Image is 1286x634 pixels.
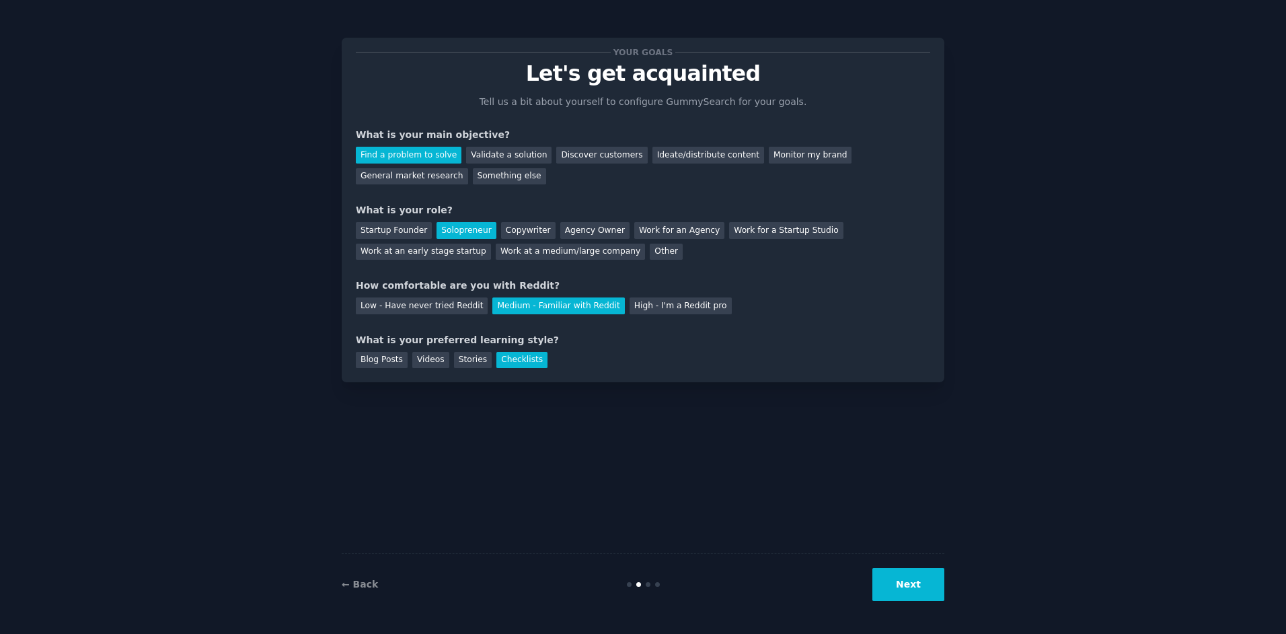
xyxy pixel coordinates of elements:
[501,222,556,239] div: Copywriter
[650,244,683,260] div: Other
[356,297,488,314] div: Low - Have never tried Reddit
[342,579,378,590] a: ← Back
[769,147,852,164] div: Monitor my brand
[556,147,647,164] div: Discover customers
[630,297,732,314] div: High - I'm a Reddit pro
[356,279,930,293] div: How comfortable are you with Reddit?
[356,244,491,260] div: Work at an early stage startup
[492,297,624,314] div: Medium - Familiar with Reddit
[356,222,432,239] div: Startup Founder
[634,222,724,239] div: Work for an Agency
[872,568,944,601] button: Next
[437,222,496,239] div: Solopreneur
[652,147,764,164] div: Ideate/distribute content
[474,95,812,109] p: Tell us a bit about yourself to configure GummySearch for your goals.
[560,222,630,239] div: Agency Owner
[356,147,461,164] div: Find a problem to solve
[412,352,449,369] div: Videos
[496,352,547,369] div: Checklists
[356,128,930,142] div: What is your main objective?
[454,352,492,369] div: Stories
[356,333,930,347] div: What is your preferred learning style?
[356,62,930,85] p: Let's get acquainted
[473,168,546,185] div: Something else
[356,203,930,217] div: What is your role?
[729,222,843,239] div: Work for a Startup Studio
[611,45,675,59] span: Your goals
[356,168,468,185] div: General market research
[496,244,645,260] div: Work at a medium/large company
[466,147,552,164] div: Validate a solution
[356,352,408,369] div: Blog Posts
